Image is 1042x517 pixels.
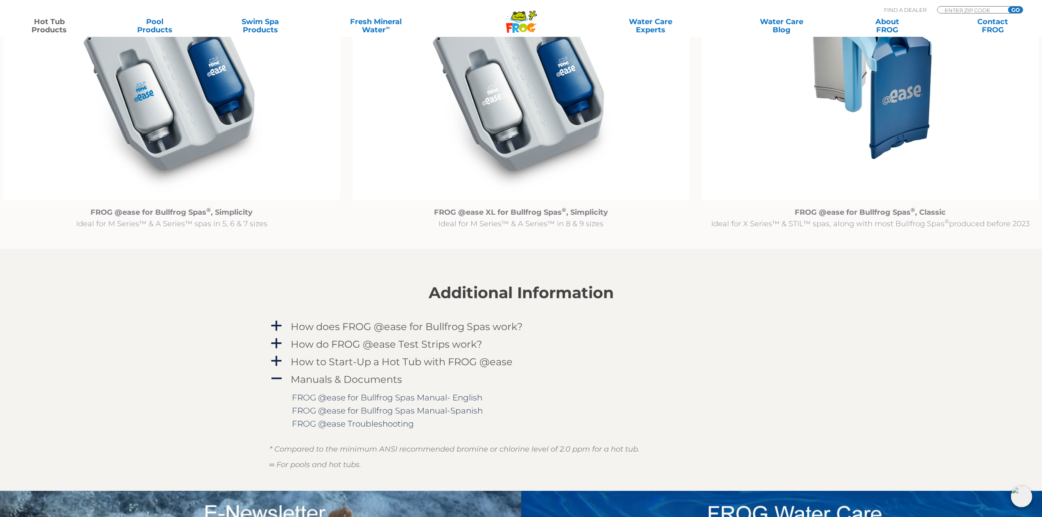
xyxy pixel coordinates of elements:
[269,372,773,387] a: A Manuals & Documents
[884,6,927,13] p: Find A Dealer
[291,356,513,367] h4: How to Start-Up a Hot Tub with FROG @ease
[911,207,915,213] sup: ®
[386,24,390,31] sup: ∞
[952,18,1034,34] a: ContactFROG
[219,18,301,34] a: Swim SpaProducts
[3,207,340,229] p: Ideal for M Series™ & A Series™ spas in 5, 6 & 7 sizes
[270,355,283,367] span: a
[270,373,283,385] span: A
[292,393,482,402] a: FROG @ease for Bullfrog Spas Manual- English
[292,406,483,416] a: FROG @ease for Bullfrog Spas Manual-Spanish
[846,18,928,34] a: AboutFROG
[269,337,773,352] a: a How do FROG @ease Test Strips work?
[269,460,362,469] em: ∞ For pools and hot tubs.
[562,207,566,213] sup: ®
[945,218,949,225] sup: ®
[741,18,823,34] a: Water CareBlog
[8,18,90,34] a: Hot TubProducts
[269,354,773,369] a: a How to Start-Up a Hot Tub with FROG @ease
[206,207,211,213] sup: ®
[325,18,427,34] a: Fresh MineralWater∞
[702,207,1039,229] p: Ideal for X Series™ & STIL™ spas, along with most Bullfrog Spas produced before 2023
[114,18,196,34] a: PoolProducts
[944,7,999,13] input: Zip Code Form
[1011,486,1032,507] img: openIcon
[291,339,482,350] h4: How do FROG @ease Test Strips work?
[292,419,414,429] a: FROG @ease Troubleshooting
[1008,7,1023,13] input: GO
[291,321,523,332] h4: How does FROG @ease for Bullfrog Spas work?
[270,337,283,350] span: a
[269,445,640,454] em: * Compared to the minimum ANSI recommended bromine or chlorine level of 2.0 ppm for a hot tub.
[291,374,402,385] h4: Manuals & Documents
[270,320,283,332] span: a
[584,18,717,34] a: Water CareExperts
[353,207,689,229] p: Ideal for M Series™ & A Series™ in 8 & 9 sizes
[269,319,773,334] a: a How does FROG @ease for Bullfrog Spas work?
[434,208,608,217] strong: FROG @ease XL for Bullfrog Spas , Simplicity
[269,284,773,302] h2: Additional Information
[90,208,253,217] strong: FROG @ease for Bullfrog Spas , Simplicity
[795,208,946,217] strong: FROG @ease for Bullfrog Spas , Classic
